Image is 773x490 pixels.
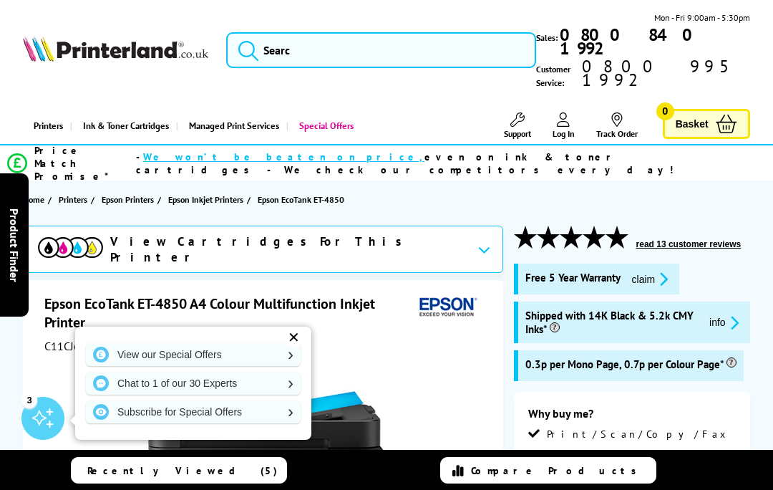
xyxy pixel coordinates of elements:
span: Printers [59,192,87,207]
a: Printerland Logo [23,36,208,65]
span: Log In [553,128,575,139]
a: Support [504,112,531,139]
div: Why buy me? [528,406,736,428]
span: Recently Viewed (5) [87,464,278,477]
span: Compare Products [471,464,644,477]
span: Ink & Toner Cartridges [83,107,169,144]
button: read 13 customer reviews [632,239,746,250]
img: cmyk-icon.svg [38,237,102,257]
span: Epson Printers [102,192,154,207]
div: - even on ink & toner cartridges - We check our competitors every day! [136,150,735,176]
a: Chat to 1 of our 30 Experts [86,372,301,395]
a: Special Offers [286,107,361,144]
li: modal_Promise [7,150,736,176]
img: Epson [414,294,480,321]
span: C11CJ60401 [44,339,106,353]
a: Compare Products [440,457,656,484]
div: 3 [21,392,37,408]
span: Basket [676,115,709,134]
div: ✕ [283,327,303,347]
button: promo-description [628,271,673,287]
span: Epson Inkjet Printers [168,192,243,207]
a: Epson Printers [102,192,157,207]
a: Recently Viewed (5) [71,457,287,484]
a: Home [23,192,48,207]
a: Ink & Toner Cartridges [70,107,176,144]
a: Printers [23,107,70,144]
a: Track Order [596,112,638,139]
input: Searc [226,32,536,68]
span: Epson EcoTank ET-4850 [258,194,344,205]
span: Free 5 Year Warranty [525,271,621,287]
span: Mon - Fri 9:00am - 5:30pm [654,11,750,24]
img: Printerland Logo [23,36,208,62]
a: Epson Inkjet Printers [168,192,247,207]
button: promo-description [705,314,743,331]
span: Sales: [536,31,558,44]
span: Support [504,128,531,139]
a: Printers [59,192,91,207]
span: 0.3p per Mono Page, 0.7p per Colour Page* [525,357,736,371]
span: Price Match Promise* [34,144,136,183]
a: Subscribe for Special Offers [86,400,301,423]
a: Managed Print Services [176,107,286,144]
span: 0 [656,102,674,120]
span: Print/Scan/Copy/Fax [547,428,731,441]
a: Basket 0 [663,109,750,140]
span: 0800 995 1992 [580,59,750,87]
a: View our Special Offers [86,343,301,366]
h1: Epson EcoTank ET-4850 A4 Colour Multifunction Inkjet Printer [44,294,413,332]
a: 0800 840 1992 [558,28,750,55]
b: 0800 840 1992 [560,24,703,59]
span: Product Finder [7,208,21,282]
span: View Cartridges For This Printer [110,234,466,265]
span: Shipped with 14K Black & 5.2k CMY Inks* [525,309,699,336]
span: Home [23,192,44,207]
span: Customer Service: [536,59,750,90]
span: We won’t be beaten on price, [143,150,424,163]
a: Log In [553,112,575,139]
